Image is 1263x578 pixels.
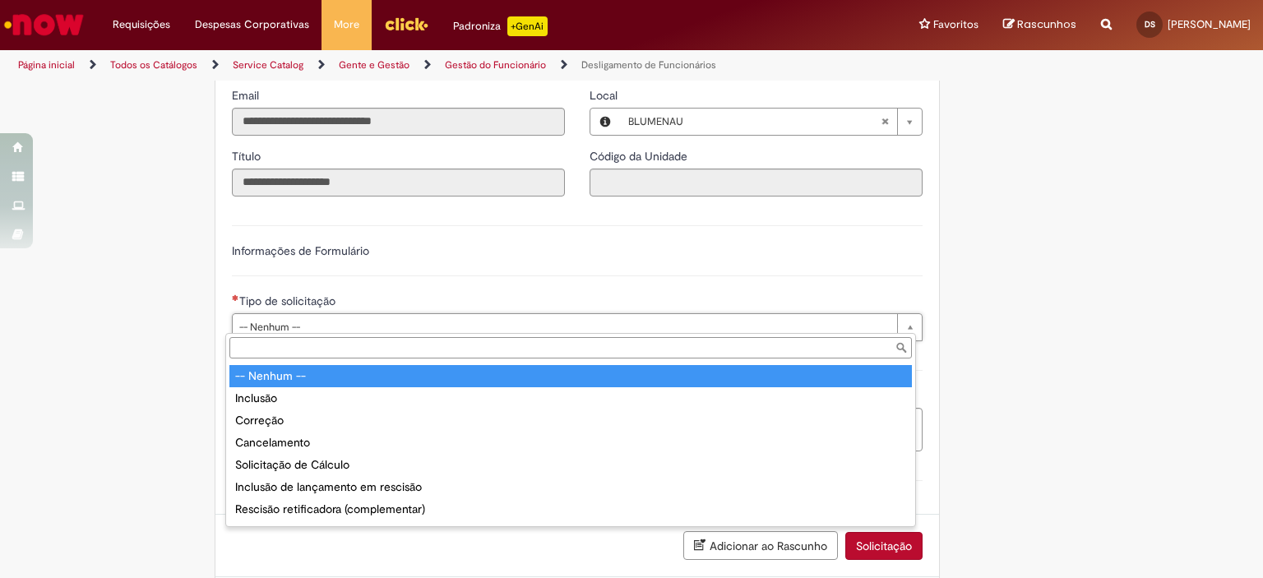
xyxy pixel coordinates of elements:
div: Solicitação de Cálculo [229,454,912,476]
div: Correção [229,409,912,432]
div: -- Nenhum -- [229,365,912,387]
ul: Tipo de solicitação [226,362,915,526]
div: Erros dentro do Workday [229,520,912,543]
div: Rescisão retificadora (complementar) [229,498,912,520]
div: Inclusão de lançamento em rescisão [229,476,912,498]
div: Inclusão [229,387,912,409]
div: Cancelamento [229,432,912,454]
